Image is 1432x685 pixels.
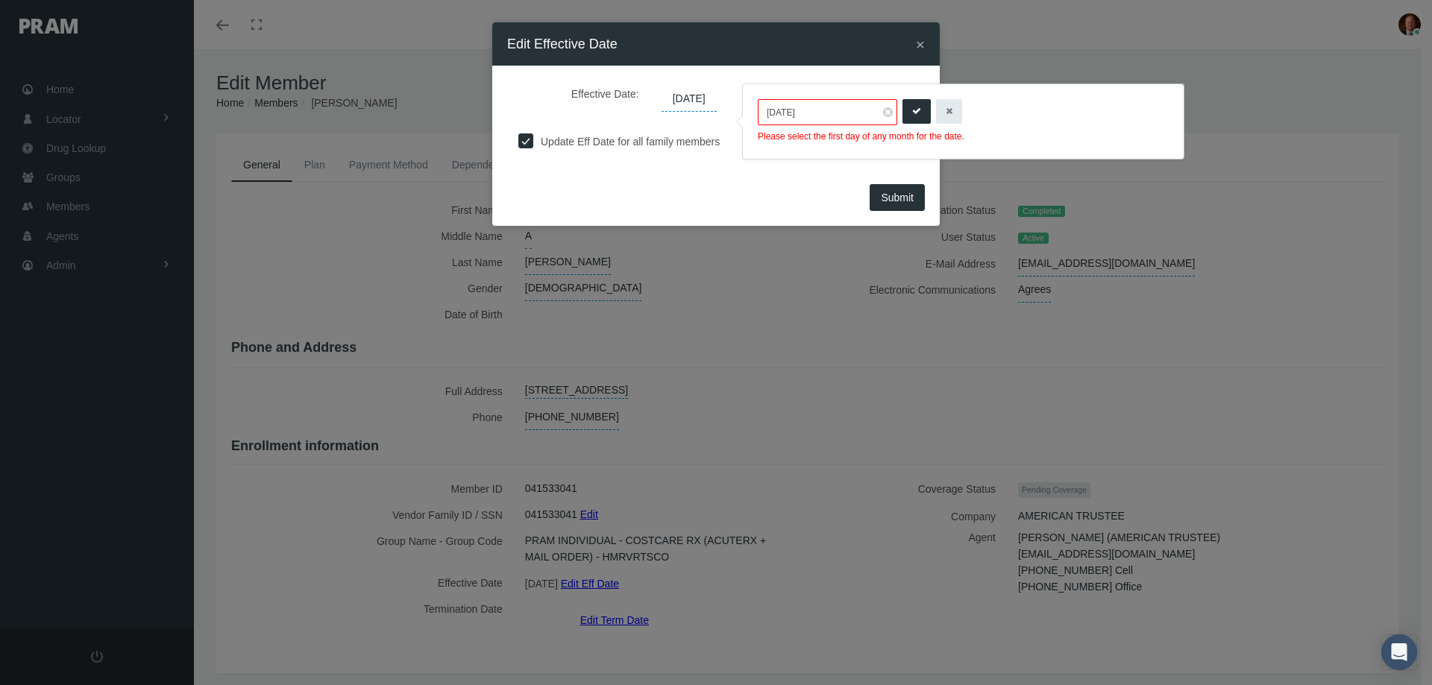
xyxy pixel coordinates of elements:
[518,81,650,112] label: Effective Date:
[758,129,1169,144] div: Please select the first day of any month for the date.
[881,192,914,203] span: Submit
[507,34,618,54] h4: Edit Effective Date
[662,86,717,112] span: [DATE]
[533,133,720,150] label: Update Eff Date for all family members
[916,37,925,52] button: Close
[870,184,925,211] button: Submit
[1381,634,1417,670] div: Open Intercom Messenger
[916,36,925,53] span: ×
